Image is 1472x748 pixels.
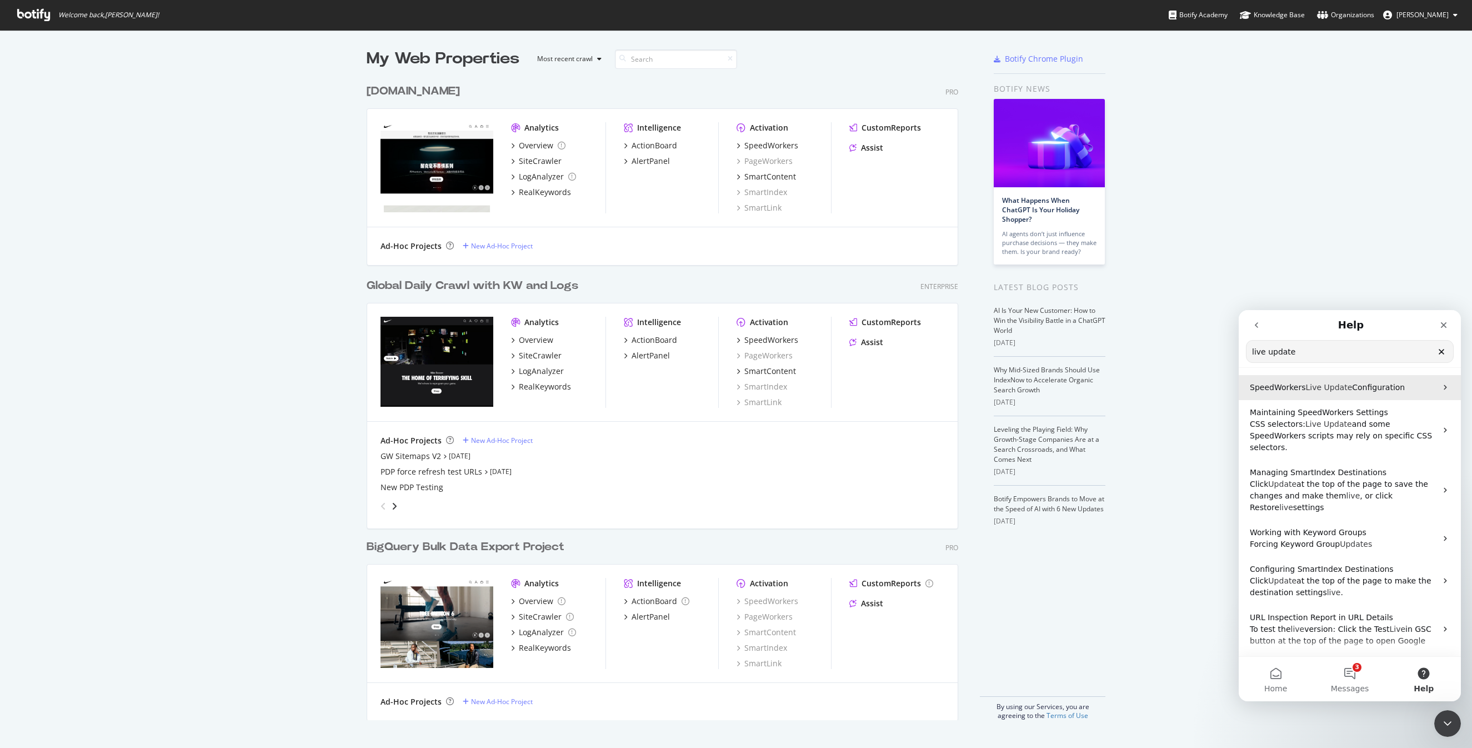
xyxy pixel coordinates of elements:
[737,187,787,198] a: SmartIndex
[737,397,782,408] a: SmartLink
[511,156,562,167] a: SiteCrawler
[994,99,1105,187] img: What Happens When ChatGPT Is Your Holiday Shopper?
[737,596,798,607] div: SpeedWorkers
[1374,6,1466,24] button: [PERSON_NAME]
[519,350,562,361] div: SiteCrawler
[737,202,782,213] a: SmartLink
[737,642,787,654] a: SmartIndex
[511,611,574,622] a: SiteCrawler
[861,337,883,348] div: Assist
[367,539,564,555] div: BigQuery Bulk Data Export Project
[920,282,958,291] div: Enterprise
[511,187,571,198] a: RealKeywords
[994,306,1105,335] a: AI Is Your New Customer: How to Win the Visibility Battle in a ChatGPT World
[849,578,933,589] a: CustomReports
[380,466,482,477] a: PDP force refresh test URLs
[737,350,793,361] div: PageWorkers
[519,156,562,167] div: SiteCrawler
[980,696,1105,720] div: By using our Services, you are agreeing to the
[511,335,553,346] a: Overview
[511,381,571,392] a: RealKeywords
[624,611,670,622] a: AlertPanel
[637,122,681,133] div: Intelligence
[994,425,1099,464] a: Leveling the Playing Field: Why Growth-Stage Companies Are at a Search Crossroads, and What Comes...
[737,156,793,167] a: PageWorkers
[519,366,564,377] div: LogAnalyzer
[524,578,559,589] div: Analytics
[367,83,460,99] div: [DOMAIN_NAME]
[519,335,553,346] div: Overview
[511,642,571,654] a: RealKeywords
[519,596,553,607] div: Overview
[511,627,576,638] a: LogAnalyzer
[737,381,787,392] a: SmartIndex
[862,578,921,589] div: CustomReports
[380,317,493,407] img: nike.com
[380,451,441,462] div: GW Sitemaps V2
[632,611,670,622] div: AlertPanel
[1396,10,1449,19] span: Juan Batres
[615,49,737,69] input: Search
[376,497,390,515] div: angle-left
[862,317,921,328] div: CustomReports
[994,516,1105,526] div: [DATE]
[519,627,564,638] div: LogAnalyzer
[380,482,443,493] div: New PDP Testing
[744,171,796,182] div: SmartContent
[380,696,442,707] div: Ad-Hoc Projects
[1002,230,1097,256] div: AI agents don’t just influence purchase decisions — they make them. Is your brand ready?
[994,494,1104,513] a: Botify Empowers Brands to Move at the Speed of AI with 6 New Updates
[737,627,796,638] a: SmartContent
[380,241,442,252] div: Ad-Hoc Projects
[528,50,606,68] button: Most recent crawl
[463,436,533,445] a: New Ad-Hoc Project
[849,317,921,328] a: CustomReports
[861,142,883,153] div: Assist
[1002,196,1079,224] a: What Happens When ChatGPT Is Your Holiday Shopper?
[737,171,796,182] a: SmartContent
[367,48,519,70] div: My Web Properties
[490,467,512,476] a: [DATE]
[380,578,493,668] img: nikesecondary.com
[849,142,883,153] a: Assist
[737,611,793,622] div: PageWorkers
[737,366,796,377] a: SmartContent
[862,122,921,133] div: CustomReports
[524,122,559,133] div: Analytics
[380,435,442,446] div: Ad-Hoc Projects
[737,140,798,151] a: SpeedWorkers
[945,543,958,552] div: Pro
[624,140,677,151] a: ActionBoard
[471,697,533,706] div: New Ad-Hoc Project
[511,596,565,607] a: Overview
